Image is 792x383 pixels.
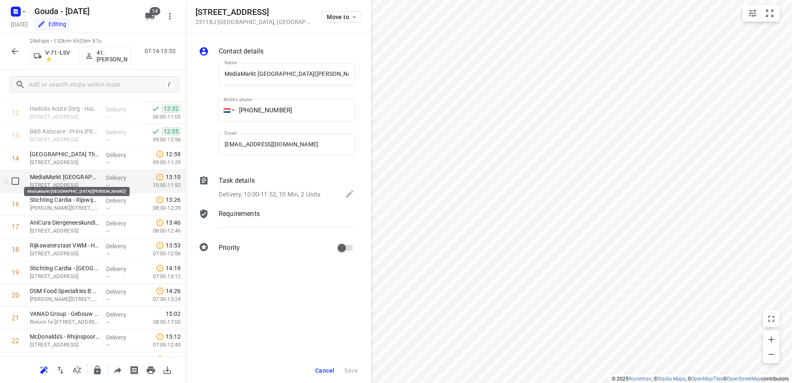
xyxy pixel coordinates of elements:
[106,242,137,250] p: Delivery
[106,333,137,342] p: Delivery
[106,160,110,166] span: —
[140,272,181,281] p: 07:00-13:12
[30,47,80,65] button: V-71-LSV ⚡
[106,196,137,205] p: Delivery
[156,173,164,181] svg: Late
[106,105,137,114] p: Delivery
[106,356,137,364] p: Delivery
[12,314,19,322] div: 21
[657,376,686,382] a: Stadia Maps
[727,376,761,382] a: OpenStreetMap
[106,151,137,159] p: Delivery
[162,127,181,136] span: 12:55
[12,246,19,254] div: 18
[164,80,174,89] div: /
[166,310,181,318] span: 15:02
[30,250,99,258] p: Lange Kleiweg 34, Rijswijk
[152,127,160,136] svg: Done
[140,158,181,167] p: 09:00-11:29
[30,241,99,250] p: Rijkswaterstaat VWM - Hydrometeo Centrum - WMCN(Arthur Zijlstra)
[156,332,164,341] svg: Late
[106,319,110,325] span: —
[142,8,158,24] button: 14
[29,78,164,91] input: Add or search stops within route
[219,209,260,219] p: Requirements
[219,99,355,121] input: 1 (702) 123-4567
[162,8,178,24] button: More
[30,204,99,212] p: Van Vredenburchweg 26, Rijswijk
[166,173,181,181] span: 13:10
[30,218,99,227] p: AniCura Diergeneeskundig Verwijscentrum Rijswijk(Receptie Rijswijk / Marianne Cohn)
[106,274,110,280] span: —
[106,310,137,319] p: Delivery
[45,49,76,63] p: V-71-LSV ⚡
[166,218,181,227] span: 13:46
[106,128,137,136] p: Delivery
[30,341,99,349] p: Rhijnspoor 299, Capelle Aan Den Ijssel
[126,366,142,373] span: Print shipping labels
[166,150,181,158] span: 12:59
[52,366,69,373] span: Reverse route
[140,318,181,326] p: 08:30-17:00
[109,366,126,373] span: Share route
[30,272,99,281] p: Kamgrasstraat 1, Rijswijk
[196,19,311,25] p: 2511BJ [GEOGRAPHIC_DATA] , [GEOGRAPHIC_DATA]
[30,227,99,235] p: Frijdastraat 20 A, Rijswijk
[345,189,355,199] svg: Edit
[628,376,652,382] a: Routetitan
[7,173,24,189] span: Select
[37,20,66,28] div: You are currently in edit mode.
[612,376,789,382] li: © 2025 , © , © © contributors
[166,332,181,341] span: 15:12
[166,355,181,364] span: 15:21
[744,5,761,22] button: Map settings
[106,228,110,234] span: —
[81,47,131,65] button: 41.[PERSON_NAME]
[30,310,99,318] p: VANAD Group - Gebouw B, Begane grond(Joris Noordhoek)
[152,104,160,113] svg: Done
[691,376,723,382] a: OpenMapTiles
[140,204,181,212] p: 08:30-12:29
[156,150,164,158] svg: Late
[219,243,240,253] p: Priority
[156,241,164,250] svg: Late
[150,7,160,15] span: 14
[106,265,137,273] p: Delivery
[166,196,181,204] span: 13:26
[140,250,181,258] p: 07:00-12:56
[140,295,181,303] p: 07:30-13:24
[166,241,181,250] span: 13:53
[166,287,181,295] span: 14:26
[12,291,19,299] div: 20
[219,176,255,186] p: Task details
[156,287,164,295] svg: Late
[30,136,99,144] p: Prins Hendrikplein 3, Den Haag
[327,14,357,20] span: Move to
[321,11,361,23] button: Move to
[30,287,99,295] p: DSM Food Specialties B.V. - Productie(Rene Kerklaan)
[12,223,19,231] div: 17
[219,190,321,199] p: Delivery, 10:00-11:52, 10 Min, 2 Units
[12,109,19,117] div: 12
[89,362,106,378] button: Lock route
[106,342,110,348] span: —
[196,7,311,17] h5: [STREET_ADDRESS]
[761,5,778,22] button: Fit zoom
[30,173,99,181] p: MediaMarkt [GEOGRAPHIC_DATA]([PERSON_NAME])
[106,288,137,296] p: Delivery
[30,104,99,113] p: Hadoks Acute Zorg - Huisartsenpost Westeinde(Michel Spaans)
[69,366,85,373] span: Sort by time window
[199,209,355,234] div: Requirements
[30,150,99,158] p: International Health Centre The Hague B.V.(Fabrizio Abrami)
[140,227,181,235] p: 08:00-12:46
[30,332,99,341] p: McDonalds's - Rhijnspoor(Sultan Adem)
[36,366,52,373] span: Reoptimize route
[106,219,137,228] p: Delivery
[30,113,99,121] p: [STREET_ADDRESS]
[106,251,110,257] span: —
[30,318,99,326] p: Rivium 1e Straat 29, Capelle Aan Den Ijssel
[743,5,780,22] div: small contained button group
[30,264,99,272] p: Stichting Cardia - Rijswijk - Kamgrasstraat(Claudia Klijn)
[219,46,263,56] p: Contact details
[12,337,19,345] div: 22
